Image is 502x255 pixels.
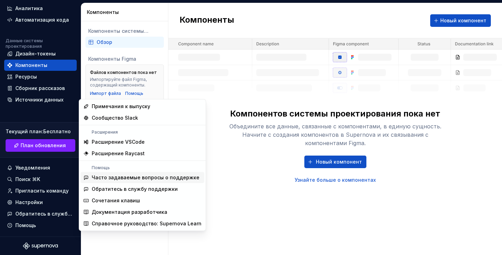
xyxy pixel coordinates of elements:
font: Узнайте больше о компонентах [295,177,376,183]
button: Поиск ⌘K [4,174,77,185]
div: Предложения [79,99,206,231]
font: Обратитесь в службу поддержки [92,186,178,192]
a: Справочное руководство: Supernova Learn [81,218,204,229]
font: Расширения [92,129,118,135]
a: Сборник рассказов [4,83,77,94]
font: Обратитесь в службу поддержки [15,211,101,217]
font: Компонентов системы проектирования пока нет [230,108,440,119]
a: Аналитика [4,3,77,14]
font: Автоматизация кода [15,17,69,23]
font: Примечания к выпуску [92,103,150,109]
button: Новый компонент [304,156,366,168]
font: Расширение VSCode [92,139,145,145]
font: Текущий план [6,128,42,134]
a: Дизайн-токены [4,48,77,59]
font: Файлов компонентов пока нет [90,70,157,75]
a: Помощь [125,91,143,96]
font: Объедините все данные, связанные с компонентами, в единую сущность. Начните с создания компоненто... [229,123,441,147]
font: Новый компонент [440,17,486,23]
a: Источники данных [4,94,77,105]
font: Новый компонент [316,159,362,165]
button: Обратитесь в службу поддержки [4,208,77,219]
a: Примечания к выпуску [81,101,204,112]
font: Компоненты [87,9,119,15]
font: Аналитика [15,5,43,11]
font: Сообщество Slack [92,115,138,121]
font: Часто задаваемые вопросы о поддержке [92,174,199,180]
font: Сочетания клавиш [92,197,140,203]
font: Компоненты [15,62,47,68]
font: Импортируйте файл Figma, содержащий компоненты. [90,77,147,88]
a: Настройки [4,197,77,208]
font: Справочное руководство: Supernova Learn [92,220,201,226]
a: Автоматизация кода [4,14,77,25]
font: Документация разработчика [92,209,167,215]
button: Новый компонент [430,14,491,27]
a: Документация разработчика [81,207,204,218]
font: Уведомления [15,165,50,171]
font: Расширение Raycast [92,150,145,156]
a: Расширение Raycast [81,148,204,159]
a: Пригласить команду [4,185,77,196]
font: Пригласить команду [15,188,69,194]
font: Компоненты системы проектирования [88,28,149,41]
button: Помощь [4,220,77,231]
font: Источники данных [15,97,63,103]
font: Настройки [15,199,43,205]
font: Сборник рассказов [15,85,65,91]
svg: Логотип Сверхновой [23,242,58,249]
a: Расширение VSCode [81,136,204,148]
font: Компоненты [180,15,234,25]
font: : [42,128,43,134]
button: Уведомления [4,162,77,173]
font: Бесплатно [43,128,71,134]
font: Дизайн-токены [15,51,56,57]
font: Помощь [15,222,36,228]
font: Обзор [97,39,112,45]
a: Сочетания клавиш [81,195,204,206]
font: Помощь [92,165,110,170]
font: Поиск ⌘K [15,176,40,182]
a: Часто задаваемые вопросы о поддержке [81,172,204,183]
a: Узнайте больше о компонентах [295,177,376,183]
a: Компоненты [4,60,77,71]
font: Данные системы проектирования [6,38,43,49]
a: Обзор [85,37,164,48]
font: План обновления [21,142,66,148]
font: Компоненты Figma [88,56,136,62]
a: План обновления [6,139,75,152]
font: Ресурсы [15,74,37,80]
button: Импорт файла [90,91,121,96]
a: Ресурсы [4,71,77,82]
a: Сообщество Slack [81,112,204,123]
